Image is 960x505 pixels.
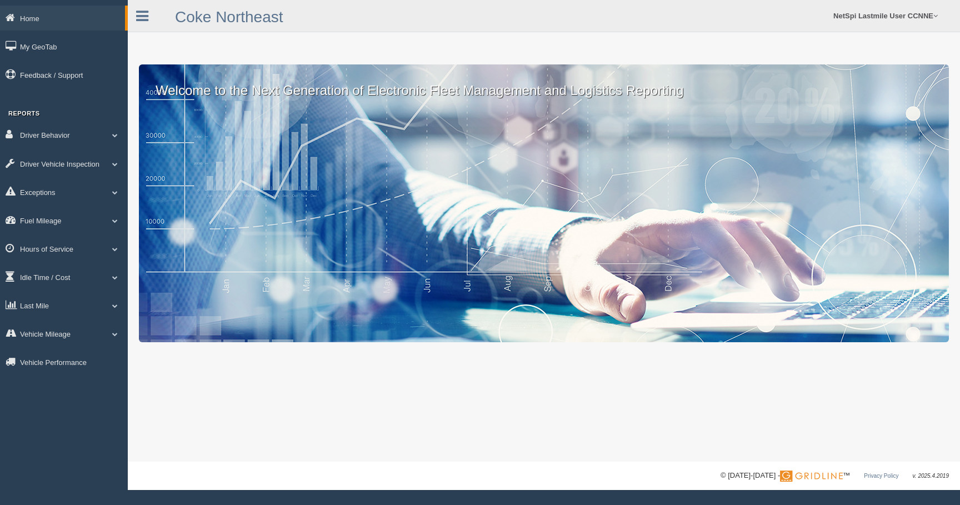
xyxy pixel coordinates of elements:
a: Coke Northeast [175,8,283,26]
a: Privacy Policy [864,473,898,479]
div: © [DATE]-[DATE] - ™ [721,470,949,482]
span: v. 2025.4.2019 [913,473,949,479]
img: Gridline [780,471,843,482]
p: Welcome to the Next Generation of Electronic Fleet Management and Logistics Reporting [139,64,949,100]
